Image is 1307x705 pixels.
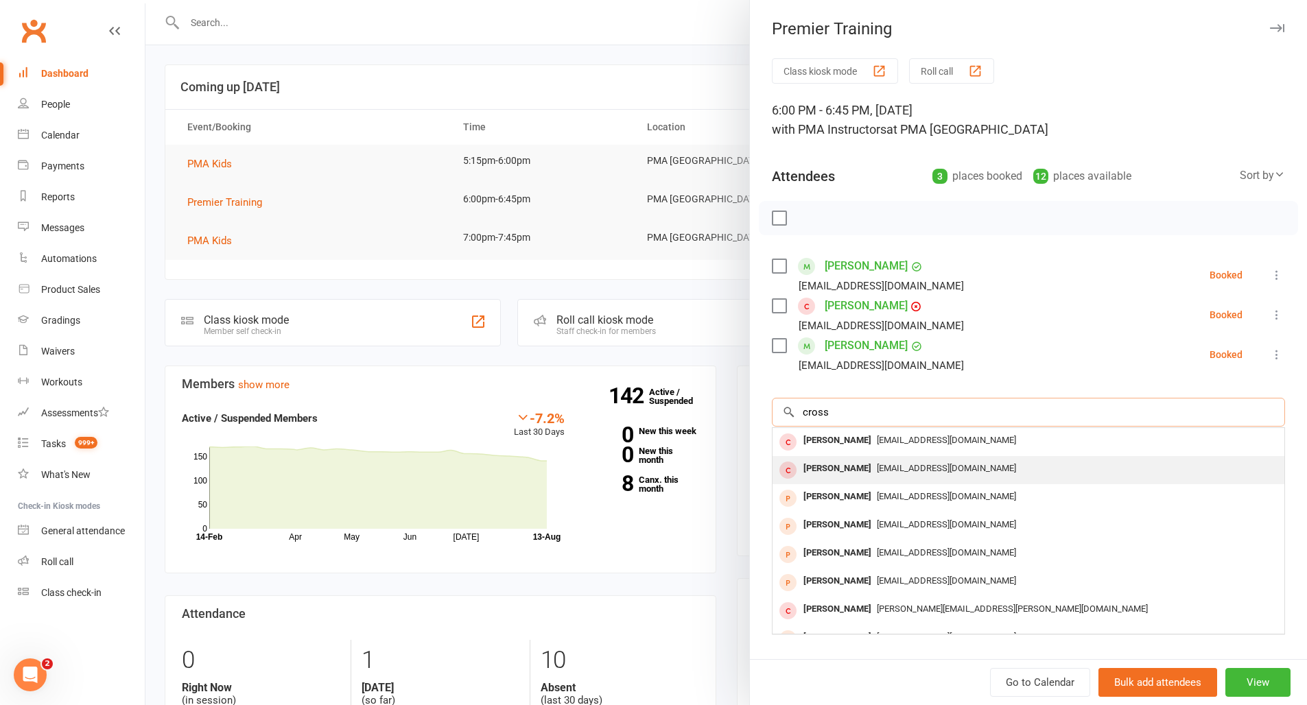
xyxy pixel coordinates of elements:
[1210,350,1243,359] div: Booked
[18,516,145,547] a: General attendance kiosk mode
[41,315,80,326] div: Gradings
[41,99,70,110] div: People
[18,243,145,274] a: Automations
[798,487,877,507] div: [PERSON_NAME]
[877,491,1016,501] span: [EMAIL_ADDRESS][DOMAIN_NAME]
[41,556,73,567] div: Roll call
[909,58,994,84] button: Roll call
[932,169,947,184] div: 3
[932,167,1022,186] div: places booked
[18,367,145,398] a: Workouts
[1225,668,1291,697] button: View
[825,255,908,277] a: [PERSON_NAME]
[1210,270,1243,280] div: Booked
[14,658,47,691] iframe: Intercom live chat
[18,120,145,151] a: Calendar
[877,463,1016,473] span: [EMAIL_ADDRESS][DOMAIN_NAME]
[772,167,835,186] div: Attendees
[779,574,797,591] div: prospect
[1098,668,1217,697] button: Bulk add attendees
[798,515,877,535] div: [PERSON_NAME]
[18,429,145,459] a: Tasks 999+
[42,658,53,669] span: 2
[877,435,1016,445] span: [EMAIL_ADDRESS][DOMAIN_NAME]
[1240,167,1285,184] div: Sort by
[41,346,75,357] div: Waivers
[750,19,1307,38] div: Premier Training
[825,295,908,317] a: [PERSON_NAME]
[41,160,84,171] div: Payments
[779,602,797,619] div: member
[18,459,145,490] a: What's New
[41,407,109,418] div: Assessments
[779,546,797,563] div: prospect
[877,632,1016,642] span: [EMAIL_ADDRESS][DOMAIN_NAME]
[799,357,964,374] div: [EMAIL_ADDRESS][DOMAIN_NAME]
[18,89,145,120] a: People
[877,604,1148,614] span: [PERSON_NAME][EMAIL_ADDRESS][PERSON_NAME][DOMAIN_NAME]
[877,575,1016,586] span: [EMAIL_ADDRESS][DOMAIN_NAME]
[1033,167,1131,186] div: places available
[798,599,877,619] div: [PERSON_NAME]
[877,519,1016,529] span: [EMAIL_ADDRESS][DOMAIN_NAME]
[779,462,797,479] div: member
[41,222,84,233] div: Messages
[41,587,102,598] div: Class check-in
[18,182,145,213] a: Reports
[18,151,145,182] a: Payments
[877,547,1016,558] span: [EMAIL_ADDRESS][DOMAIN_NAME]
[18,577,145,608] a: Class kiosk mode
[886,122,1048,136] span: at PMA [GEOGRAPHIC_DATA]
[41,68,89,79] div: Dashboard
[772,398,1285,427] input: Search to add attendees
[18,547,145,577] a: Roll call
[41,130,80,141] div: Calendar
[41,377,82,387] div: Workouts
[41,438,66,449] div: Tasks
[41,191,75,202] div: Reports
[772,58,898,84] button: Class kiosk mode
[75,437,97,449] span: 999+
[772,122,886,136] span: with PMA Instructors
[41,253,97,264] div: Automations
[798,571,877,591] div: [PERSON_NAME]
[41,469,91,480] div: What's New
[41,525,125,536] div: General attendance
[779,433,797,451] div: member
[798,459,877,479] div: [PERSON_NAME]
[798,543,877,563] div: [PERSON_NAME]
[18,336,145,367] a: Waivers
[18,274,145,305] a: Product Sales
[772,101,1285,139] div: 6:00 PM - 6:45 PM, [DATE]
[18,213,145,243] a: Messages
[18,58,145,89] a: Dashboard
[779,630,797,647] div: prospect
[18,398,145,429] a: Assessments
[799,277,964,295] div: [EMAIL_ADDRESS][DOMAIN_NAME]
[1033,169,1048,184] div: 12
[825,335,908,357] a: [PERSON_NAME]
[16,14,51,48] a: Clubworx
[798,431,877,451] div: [PERSON_NAME]
[779,490,797,507] div: prospect
[798,628,877,647] div: [PERSON_NAME]
[779,518,797,535] div: prospect
[990,668,1090,697] a: Go to Calendar
[18,305,145,336] a: Gradings
[41,284,100,295] div: Product Sales
[1210,310,1243,320] div: Booked
[799,317,964,335] div: [EMAIL_ADDRESS][DOMAIN_NAME]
